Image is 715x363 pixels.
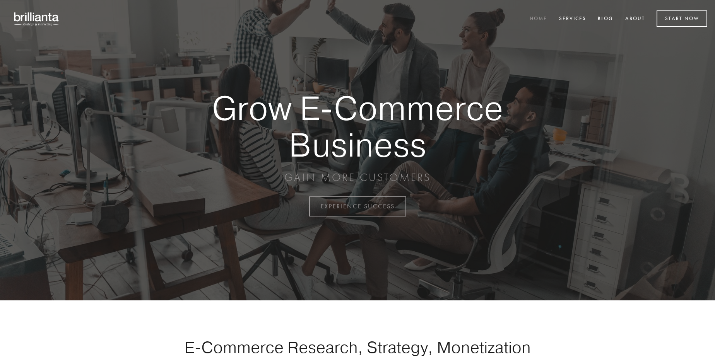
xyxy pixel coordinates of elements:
a: Start Now [657,10,707,27]
a: EXPERIENCE SUCCESS [309,196,406,216]
img: brillianta - research, strategy, marketing [8,8,66,30]
a: Services [554,13,591,26]
a: Blog [593,13,618,26]
p: GAIN MORE CUSTOMERS [185,170,530,184]
a: Home [525,13,552,26]
h1: E-Commerce Research, Strategy, Monetization [160,337,555,357]
strong: Grow E-Commerce Business [185,90,530,163]
a: About [620,13,650,26]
